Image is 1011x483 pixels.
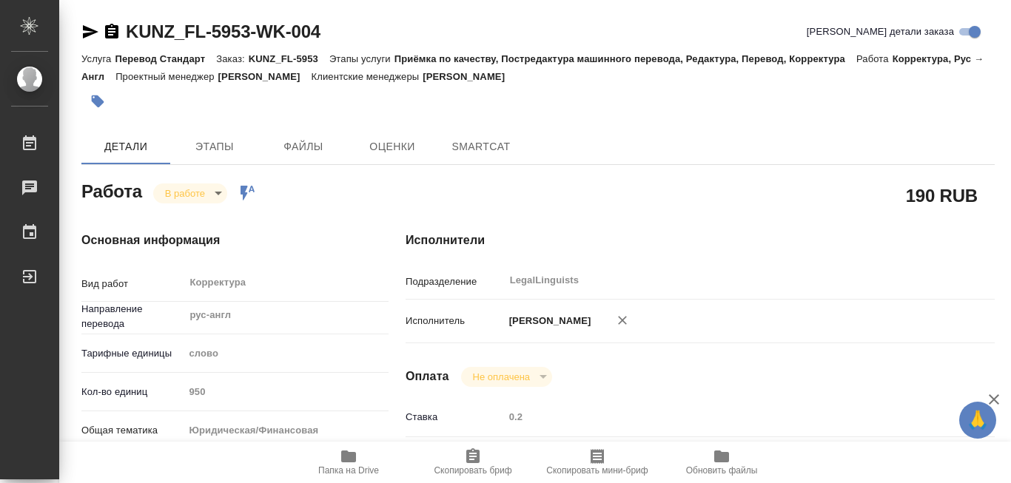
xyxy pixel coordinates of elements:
[268,138,339,156] span: Файлы
[81,302,184,331] p: Направление перевода
[546,465,648,476] span: Скопировать мини-бриф
[81,85,114,118] button: Добавить тэг
[103,23,121,41] button: Скопировать ссылку
[179,138,250,156] span: Этапы
[406,314,504,328] p: Исполнитель
[286,442,411,483] button: Папка на Drive
[81,232,346,249] h4: Основная информация
[81,346,184,361] p: Тарифные единицы
[394,53,856,64] p: Приёмка по качеству, Постредактура машинного перевода, Редактура, Перевод, Корректура
[90,138,161,156] span: Детали
[312,71,423,82] p: Клиентские менеджеры
[184,341,389,366] div: слово
[965,405,990,436] span: 🙏
[406,232,995,249] h4: Исполнители
[856,53,893,64] p: Работа
[406,368,449,385] h4: Оплата
[406,274,504,289] p: Подразделение
[423,71,516,82] p: [PERSON_NAME]
[81,385,184,399] p: Кол-во единиц
[318,465,379,476] span: Папка на Drive
[126,21,320,41] a: KUNZ_FL-5953-WK-004
[81,53,115,64] p: Услуга
[461,367,552,387] div: В работе
[606,304,639,337] button: Удалить исполнителя
[153,183,227,203] div: В работе
[81,23,99,41] button: Скопировать ссылку для ЯМессенджера
[115,53,216,64] p: Перевод Стандарт
[249,53,329,64] p: KUNZ_FL-5953
[161,187,209,200] button: В работе
[807,24,954,39] span: [PERSON_NAME] детали заказа
[959,402,996,439] button: 🙏
[184,418,389,443] div: Юридическая/Финансовая
[329,53,394,64] p: Этапы услуги
[446,138,517,156] span: SmartCat
[357,138,428,156] span: Оценки
[81,177,142,203] h2: Работа
[81,277,184,291] p: Вид работ
[659,442,784,483] button: Обновить файлы
[504,406,946,428] input: Пустое поле
[406,410,504,425] p: Ставка
[216,53,248,64] p: Заказ:
[504,314,591,328] p: [PERSON_NAME]
[468,371,534,383] button: Не оплачена
[535,442,659,483] button: Скопировать мини-бриф
[81,423,184,438] p: Общая тематика
[218,71,312,82] p: [PERSON_NAME]
[411,442,535,483] button: Скопировать бриф
[906,183,978,208] h2: 190 RUB
[434,465,511,476] span: Скопировать бриф
[115,71,218,82] p: Проектный менеджер
[686,465,758,476] span: Обновить файлы
[184,381,389,402] input: Пустое поле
